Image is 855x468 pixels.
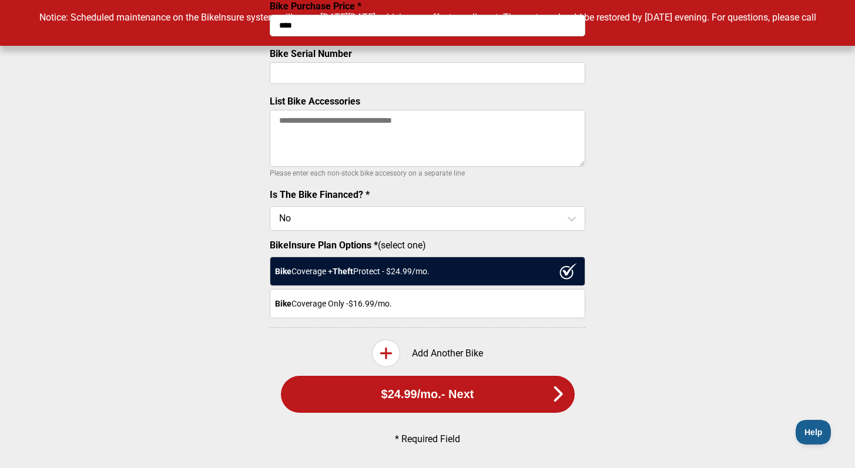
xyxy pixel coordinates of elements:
[796,420,831,445] iframe: Toggle Customer Support
[281,376,575,413] button: $24.99/mo.- Next
[270,96,360,107] label: List Bike Accessories
[270,166,585,180] p: Please enter each non-stock bike accessory on a separate line
[333,267,353,276] strong: Theft
[270,240,378,251] strong: BikeInsure Plan Options *
[275,299,291,308] strong: Bike
[275,267,291,276] strong: Bike
[270,240,585,251] label: (select one)
[270,289,585,318] div: Coverage Only - $16.99 /mo.
[270,48,352,59] label: Bike Serial Number
[270,189,370,200] label: Is The Bike Financed? *
[417,388,441,401] span: /mo.
[270,1,361,12] label: Bike Purchase Price *
[270,339,585,367] div: Add Another Bike
[559,263,577,280] img: ux1sgP1Haf775SAghJI38DyDlYP+32lKFAAAAAElFTkSuQmCC
[270,257,585,286] div: Coverage + Protect - $ 24.99 /mo.
[290,433,566,445] p: * Required Field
